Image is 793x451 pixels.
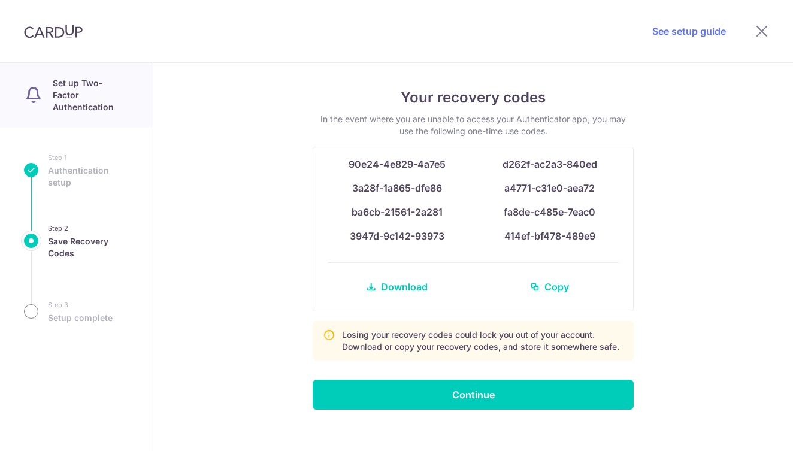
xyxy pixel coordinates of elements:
[504,230,595,242] span: 414ef-bf478-489e9
[24,24,83,38] img: CardUp
[48,312,113,324] span: Setup complete
[350,230,444,242] span: 3947d-9c142-93973
[313,87,634,108] h4: Your recovery codes
[53,77,129,113] p: Set up Two-Factor Authentication
[328,273,466,301] a: Download
[504,182,595,194] span: a4771-c31e0-aea72
[480,273,619,301] a: Copy
[48,152,129,164] small: Step 1
[313,380,634,410] input: Continue
[544,280,569,294] span: Copy
[652,24,726,38] a: See setup guide
[504,206,595,218] span: fa8de-c485e-7eac0
[503,158,597,170] span: d262f-ac2a3-840ed
[352,182,442,194] span: 3a28f-1a865-dfe86
[381,280,428,294] span: Download
[48,299,113,311] small: Step 3
[342,329,623,353] p: Losing your recovery codes could lock you out of your account. Download or copy your recovery cod...
[313,113,634,137] p: In the event where you are unable to access your Authenticator app, you may use the following one...
[352,206,443,218] span: ba6cb-21561-2a281
[349,158,446,170] span: 90e24-4e829-4a7e5
[48,235,129,259] span: Save Recovery Codes
[48,222,129,234] small: Step 2
[48,165,129,189] span: Authentication setup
